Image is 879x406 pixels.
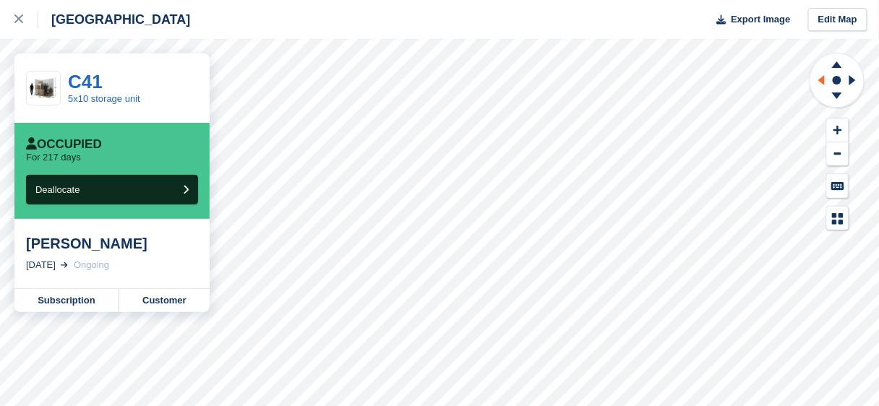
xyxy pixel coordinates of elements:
img: arrow-right-light-icn-cde0832a797a2874e46488d9cf13f60e5c3a73dbe684e267c42b8395dfbc2abf.svg [61,262,68,268]
a: Customer [119,289,210,312]
div: [DATE] [26,258,56,272]
a: 5x10 storage unit [68,93,140,104]
a: Edit Map [808,8,867,32]
span: Export Image [731,12,790,27]
span: Deallocate [35,184,80,195]
img: 5x10%20use%2032-sqft%20image%20-%20with%205x10%20labels%20.jpg [27,76,60,101]
button: Export Image [708,8,791,32]
button: Map Legend [827,207,849,230]
div: Ongoing [74,258,109,272]
a: C41 [68,71,103,92]
button: Zoom Out [827,142,849,166]
button: Deallocate [26,175,198,204]
p: For 217 days [26,152,81,163]
div: [PERSON_NAME] [26,235,198,252]
div: Occupied [26,137,102,152]
button: Keyboard Shortcuts [827,174,849,198]
button: Zoom In [827,118,849,142]
a: Subscription [14,289,119,312]
div: [GEOGRAPHIC_DATA] [38,11,190,28]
